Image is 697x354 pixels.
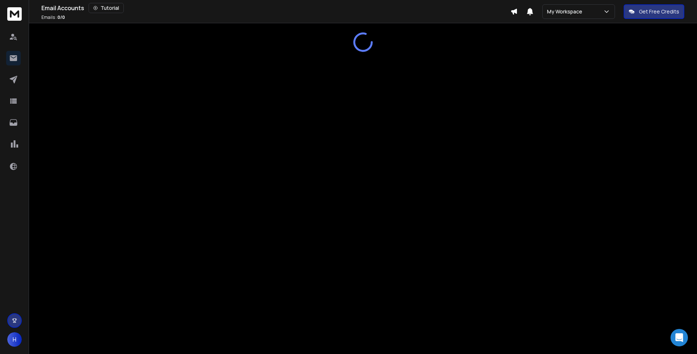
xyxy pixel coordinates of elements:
button: H [7,332,22,347]
p: Emails : [41,15,65,20]
p: My Workspace [547,8,585,15]
button: Get Free Credits [624,4,684,19]
div: Email Accounts [41,3,510,13]
button: Tutorial [89,3,124,13]
div: Open Intercom Messenger [670,329,688,346]
p: Get Free Credits [639,8,679,15]
span: 0 / 0 [57,14,65,20]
